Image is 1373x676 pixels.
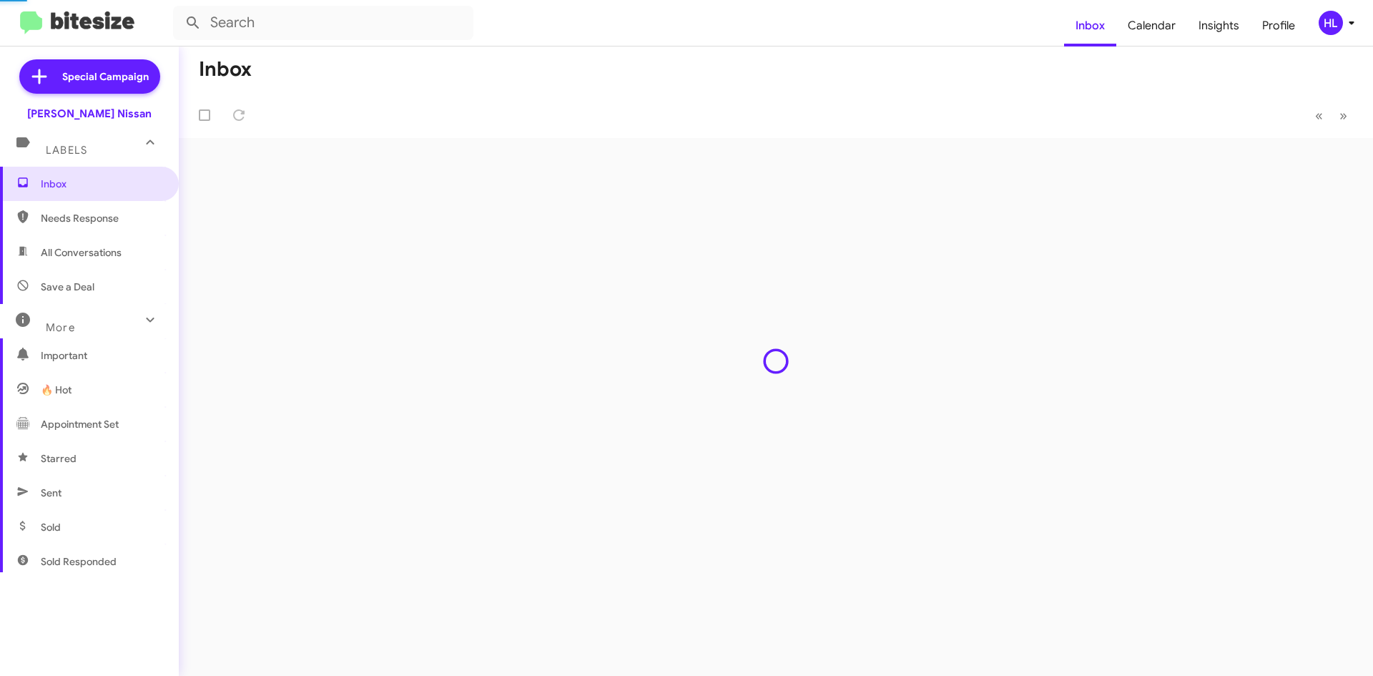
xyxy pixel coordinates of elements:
[41,211,162,225] span: Needs Response
[1064,5,1116,46] a: Inbox
[41,383,72,397] span: 🔥 Hot
[1187,5,1251,46] a: Insights
[1251,5,1306,46] a: Profile
[41,486,61,500] span: Sent
[41,245,122,260] span: All Conversations
[19,59,160,94] a: Special Campaign
[41,451,77,466] span: Starred
[41,417,119,431] span: Appointment Set
[199,58,252,81] h1: Inbox
[62,69,149,84] span: Special Campaign
[41,520,61,534] span: Sold
[41,348,162,363] span: Important
[41,280,94,294] span: Save a Deal
[1306,101,1332,130] button: Previous
[1306,11,1357,35] button: HL
[46,321,75,334] span: More
[41,554,117,569] span: Sold Responded
[1315,107,1323,124] span: «
[27,107,152,121] div: [PERSON_NAME] Nissan
[1116,5,1187,46] a: Calendar
[1319,11,1343,35] div: HL
[1307,101,1356,130] nav: Page navigation example
[46,144,87,157] span: Labels
[173,6,473,40] input: Search
[1339,107,1347,124] span: »
[1331,101,1356,130] button: Next
[41,177,162,191] span: Inbox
